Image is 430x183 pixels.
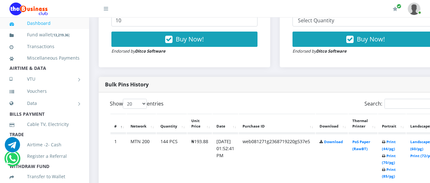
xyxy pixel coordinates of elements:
[187,114,212,134] th: Unit Price: activate to sort column ascending
[239,114,315,134] th: Purchase ID: activate to sort column ascending
[382,153,396,165] a: Print (70/pg)
[123,99,147,109] select: Showentries
[393,6,398,11] i: Renew/Upgrade Subscription
[10,3,48,15] img: Logo
[357,35,385,43] span: Buy Now!
[111,48,166,54] small: Endorsed by
[110,114,126,134] th: #: activate to sort column descending
[127,114,156,134] th: Network: activate to sort column ascending
[324,139,343,144] a: Download
[110,99,164,109] label: Show entries
[293,48,347,54] small: Endorsed by
[352,139,370,151] a: PoS Paper (RawBT)
[105,81,149,88] strong: Bulk Pins History
[10,117,80,132] a: Cable TV, Electricity
[157,114,187,134] th: Quantity: activate to sort column ascending
[6,156,19,166] a: Chat for support
[10,27,80,42] a: Fund wallet[13,219.36]
[10,137,80,152] a: Airtime -2- Cash
[378,114,406,134] th: Portrait: activate to sort column ascending
[135,48,166,54] strong: Ditco Software
[349,114,377,134] th: Thermal Printer: activate to sort column ascending
[213,114,238,134] th: Date: activate to sort column ascending
[10,51,80,65] a: Miscellaneous Payments
[10,149,80,164] a: Register a Referral
[111,32,257,47] button: Buy Now!
[316,114,348,134] th: Download: activate to sort column ascending
[10,71,80,87] a: VTU
[53,33,68,37] b: 13,219.36
[10,39,80,54] a: Transactions
[111,14,257,26] input: Enter Quantity
[382,167,396,179] a: Print (85/pg)
[176,35,204,43] span: Buy Now!
[10,84,80,99] a: Vouchers
[316,48,347,54] strong: Ditco Software
[52,33,70,37] small: [ ]
[10,95,80,111] a: Data
[382,139,396,151] a: Print (44/pg)
[408,3,420,15] img: User
[10,16,80,31] a: Dashboard
[5,142,20,152] a: Chat for support
[410,139,430,151] a: Landscape (60/pg)
[397,4,401,9] span: Renew/Upgrade Subscription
